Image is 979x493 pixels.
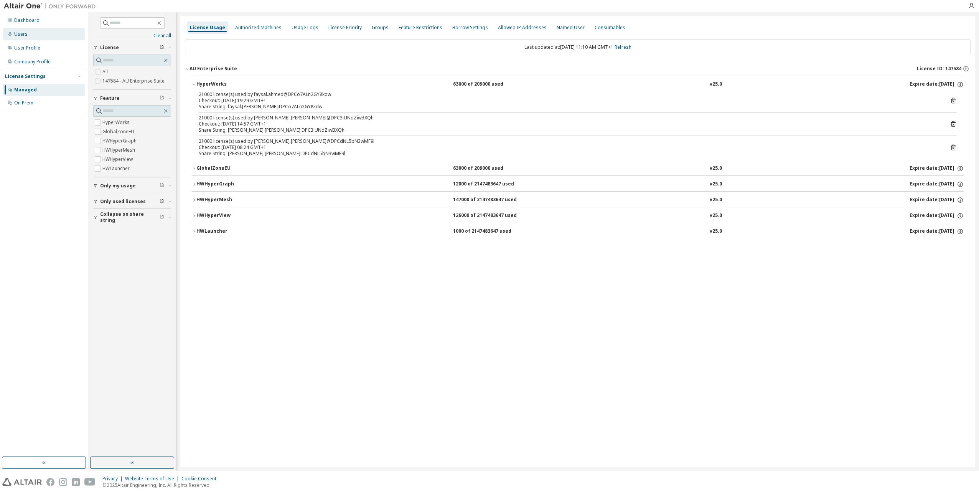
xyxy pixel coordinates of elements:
[192,223,964,240] button: HWLauncher1000 of 2147483647 usedv25.0Expire date:[DATE]
[185,39,971,55] div: Last updated at: [DATE] 11:10 AM GMT+1
[710,165,722,172] div: v25.0
[14,17,40,23] div: Dashboard
[160,183,164,189] span: Clear filter
[59,478,67,486] img: instagram.svg
[453,197,522,203] div: 147000 of 2147483647 used
[100,199,146,205] span: Only used licenses
[235,25,282,31] div: Authorized Machines
[192,207,964,224] button: HWHyperView126000 of 2147483647 usedv25.0Expire date:[DATE]
[196,165,265,172] div: GlobalZoneEU
[199,104,938,110] div: Share String: faysal.[PERSON_NAME]:DPCo7ALn2GY8kdw
[93,209,171,226] button: Collapse on share string
[4,2,100,10] img: Altair One
[190,25,225,31] div: License Usage
[190,66,237,72] div: AU Enterprise Suite
[453,81,522,88] div: 63000 of 209000 used
[196,197,265,203] div: HWHyperMesh
[46,478,54,486] img: facebook.svg
[102,482,221,488] p: © 2025 Altair Engineering, Inc. All Rights Reserved.
[72,478,80,486] img: linkedin.svg
[14,100,33,106] div: On Prem
[453,212,522,219] div: 126000 of 2147483647 used
[917,66,961,72] span: License ID: 147584
[453,181,522,188] div: 12000 of 2147483647 used
[199,115,938,121] div: 21000 license(s) used by [PERSON_NAME].[PERSON_NAME]@DPC3iUNdZiwBXQh
[710,181,722,188] div: v25.0
[14,31,28,37] div: Users
[93,39,171,56] button: License
[160,214,164,220] span: Clear filter
[199,98,938,104] div: Checkout: [DATE] 19:29 GMT+1
[100,183,136,189] span: Only my usage
[192,192,964,208] button: HWHyperMesh147000 of 2147483647 usedv25.0Expire date:[DATE]
[199,91,938,98] div: 21000 license(s) used by faysal.ahmed@DPCo7ALn2GY8kdw
[199,151,938,157] div: Share String: [PERSON_NAME].[PERSON_NAME]:DPCdNL5bN3wMF9l
[192,176,964,193] button: HWHyperGraph12000 of 2147483647 usedv25.0Expire date:[DATE]
[498,25,547,31] div: Allowed IP Addresses
[199,121,938,127] div: Checkout: [DATE] 14:57 GMT+1
[372,25,389,31] div: Groups
[5,73,46,79] div: License Settings
[192,76,964,93] button: HyperWorks63000 of 209000 usedv25.0Expire date:[DATE]
[399,25,442,31] div: Feature Restrictions
[196,81,265,88] div: HyperWorks
[328,25,362,31] div: License Priority
[196,212,265,219] div: HWHyperView
[192,160,964,177] button: GlobalZoneEU63000 of 209000 usedv25.0Expire date:[DATE]
[595,25,625,31] div: Consumables
[453,228,522,235] div: 1000 of 2147483647 used
[125,476,181,482] div: Website Terms of Use
[557,25,585,31] div: Named User
[160,45,164,51] span: Clear filter
[910,197,964,203] div: Expire date: [DATE]
[910,81,964,88] div: Expire date: [DATE]
[14,59,51,65] div: Company Profile
[181,476,221,482] div: Cookie Consent
[93,177,171,194] button: Only my usage
[452,25,488,31] div: Borrow Settings
[102,136,138,146] label: HWHyperGraph
[199,127,938,133] div: Share String: [PERSON_NAME].[PERSON_NAME]:DPC3iUNdZiwBXQh
[710,212,722,219] div: v25.0
[102,76,166,86] label: 147584 - AU Enterprise Suite
[196,181,265,188] div: HWHyperGraph
[160,95,164,101] span: Clear filter
[102,127,136,136] label: GlobalZoneEU
[102,476,125,482] div: Privacy
[100,45,119,51] span: License
[910,228,964,235] div: Expire date: [DATE]
[100,211,160,223] span: Collapse on share string
[710,228,722,235] div: v25.0
[615,44,631,50] a: Refresh
[910,212,964,219] div: Expire date: [DATE]
[196,228,265,235] div: HWLauncher
[14,87,37,93] div: Managed
[102,164,131,173] label: HWLauncher
[14,45,40,51] div: User Profile
[292,25,318,31] div: Usage Logs
[710,197,722,203] div: v25.0
[199,138,938,144] div: 21000 license(s) used by [PERSON_NAME].[PERSON_NAME]@DPCdNL5bN3wMF9l
[2,478,42,486] img: altair_logo.svg
[100,95,120,101] span: Feature
[102,118,131,127] label: HyperWorks
[710,81,722,88] div: v25.0
[160,199,164,205] span: Clear filter
[910,165,964,172] div: Expire date: [DATE]
[93,193,171,210] button: Only used licenses
[93,90,171,107] button: Feature
[910,181,964,188] div: Expire date: [DATE]
[185,60,971,77] button: AU Enterprise SuiteLicense ID: 147584
[199,144,938,151] div: Checkout: [DATE] 08:24 GMT+1
[102,146,137,155] label: HWHyperMesh
[102,155,134,164] label: HWHyperView
[102,67,109,76] label: All
[93,33,171,39] a: Clear all
[84,478,96,486] img: youtube.svg
[453,165,522,172] div: 63000 of 209000 used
